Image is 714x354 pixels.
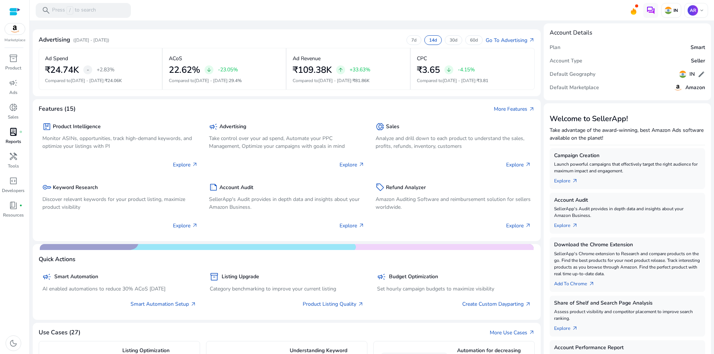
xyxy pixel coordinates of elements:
a: More Featuresarrow_outward [494,105,535,113]
p: SellerApp's Audit provides in depth data and insights about your Amazon Business. [209,195,364,211]
span: arrow_outward [529,37,535,43]
span: campaign [42,272,51,281]
p: SellerApp's Audit provides in depth data and insights about your Amazon Business. [554,205,701,219]
span: ₹81.86K [353,78,370,84]
span: arrow_outward [192,223,198,228]
h5: Account Audit [219,185,253,191]
img: in.svg [679,71,686,78]
p: Compared to : [417,77,529,84]
h4: Account Details [550,29,592,36]
img: amazon.svg [5,23,25,35]
p: Explore [173,161,198,169]
span: key [42,183,51,192]
span: donut_small [9,103,18,112]
a: Explorearrow_outward [554,322,584,332]
p: Take control over your ad spend, Automate your PPC Management, Optimize your campaigns with goals... [209,134,364,150]
span: arrow_outward [358,162,364,168]
img: amazon.svg [673,83,682,92]
p: Compared to : [45,77,156,84]
span: arrow_downward [446,67,452,73]
span: book_4 [9,201,18,210]
h5: Account Audit [554,197,701,204]
h2: ₹109.38K [293,65,332,75]
span: arrow_outward [358,301,364,307]
h5: Account Performance Report [554,345,701,351]
span: campaign [209,122,218,131]
span: sell [376,183,385,192]
h5: Sales [386,124,399,130]
p: Ad Spend [45,55,68,62]
p: Product [5,65,21,71]
p: Assess product visibility and competitor placement to improve search ranking. [554,308,701,322]
p: -23.05% [218,67,238,72]
span: campaign [377,272,386,281]
h4: Quick Actions [39,256,75,263]
h5: Download the Chrome Extension [554,242,701,248]
p: Analyze and drill down to each product to understand the sales, profits, refunds, inventory, cust... [376,134,531,150]
p: Ad Revenue [293,55,321,62]
p: Sales [8,114,19,120]
span: fiber_manual_record [19,130,22,133]
a: Smart Automation Setup [131,300,196,308]
img: in.svg [665,7,672,14]
span: fiber_manual_record [19,204,22,207]
span: code_blocks [9,176,18,185]
h5: Amazon [685,85,705,91]
a: Explorearrow_outward [554,219,584,229]
span: arrow_outward [358,223,364,228]
span: arrow_outward [525,223,531,228]
a: Explorearrow_outward [554,174,584,185]
span: [DATE] - [DATE] [318,78,351,84]
span: - [87,65,89,74]
p: Monitor ASINs, opportunities, track high-demand keywords, and optimize your listings with PI [42,134,198,150]
h5: Default Marketplace [550,85,599,91]
span: arrow_outward [525,162,531,168]
h5: Plan [550,45,560,51]
span: arrow_downward [206,67,212,73]
a: Create Custom Dayparting [462,300,531,308]
h3: Welcome to SellerApp! [550,114,705,123]
h5: Default Geography [550,71,595,78]
span: arrow_outward [572,223,578,228]
p: Reports [6,138,21,145]
h5: Refund Analyzer [386,185,426,191]
h2: ₹24.74K [45,65,79,75]
p: ([DATE] - [DATE]) [73,37,109,43]
p: Developers [2,187,25,194]
p: Explore [340,161,364,169]
p: Take advantage of the award-winning, best Amazon Ads software available on the planet! [550,126,705,142]
span: campaign [9,78,18,87]
p: ACoS [169,55,182,62]
p: CPC [417,55,427,62]
p: +2.83% [97,67,115,72]
p: IN [672,7,678,13]
p: Resources [3,212,24,218]
h5: Campaign Creation [554,153,701,159]
h5: Share of Shelf and Search Page Analysis [554,300,701,306]
span: handyman [9,152,18,161]
a: Go To Advertisingarrow_outward [486,36,535,44]
span: dark_mode [9,339,18,348]
span: 29.4% [229,78,242,84]
span: arrow_upward [338,67,344,73]
p: Discover relevant keywords for your product listing, maximize product visibility [42,195,198,211]
h5: Budget Optimization [389,274,438,280]
h5: Listing Upgrade [222,274,259,280]
p: Compared to : [293,77,404,84]
span: arrow_outward [525,301,531,307]
p: 7d [411,37,416,43]
h5: Product Intelligence [53,124,101,130]
p: AR [688,5,698,16]
p: -4.15% [458,67,475,72]
p: Explore [340,222,364,230]
span: arrow_outward [190,301,196,307]
p: Explore [506,222,531,230]
h4: Features (15) [39,105,75,113]
h5: Account Type [550,58,582,64]
p: Launch powerful campaigns that effectively target the right audience for maximum impact and engag... [554,161,701,174]
h5: Keyword Research [53,185,98,191]
a: Product Listing Quality [303,300,364,308]
span: edit [698,71,705,78]
span: arrow_outward [529,106,535,112]
h5: Advertising [219,124,246,130]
